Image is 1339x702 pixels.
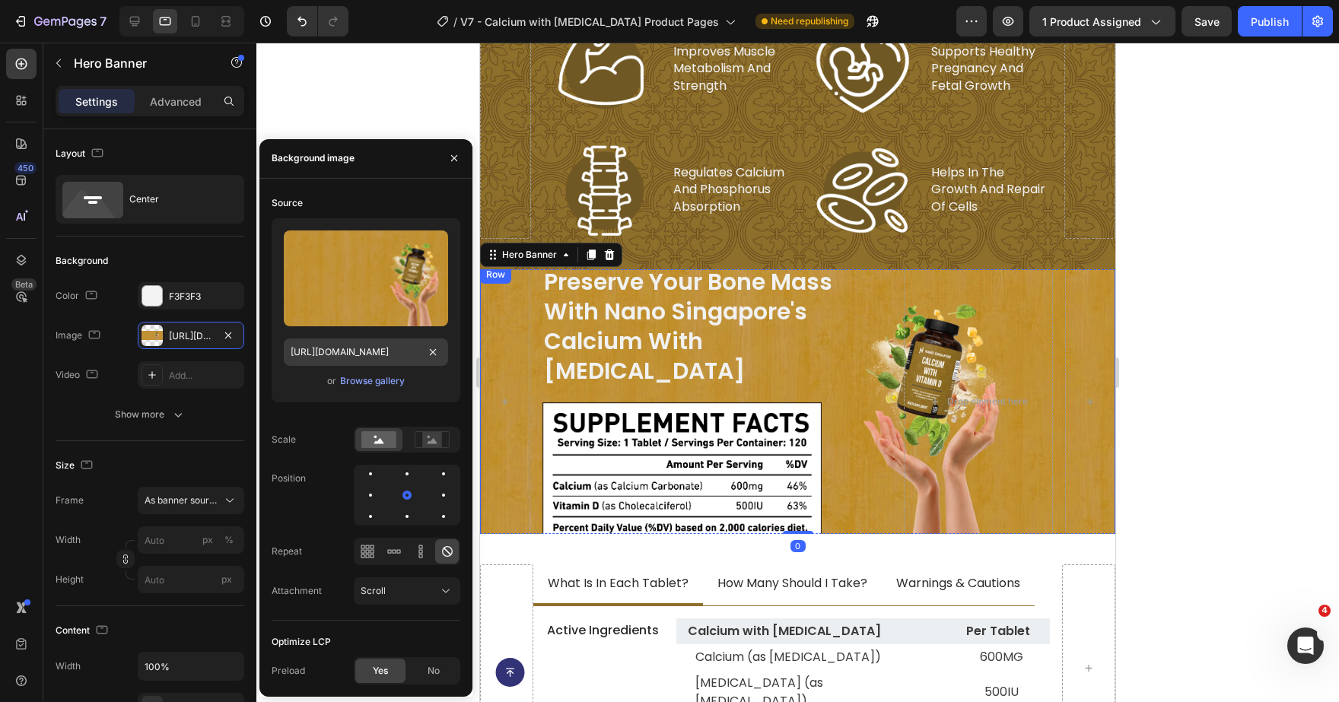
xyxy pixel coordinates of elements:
button: % [199,531,217,549]
div: Width [56,659,81,673]
span: V7 - Calcium with [MEDICAL_DATA] Product Pages [460,14,719,30]
div: Repeat [272,545,302,558]
td: 600MG [458,602,571,627]
input: Auto [138,653,243,680]
label: Frame [56,494,84,507]
div: Show more [115,407,186,422]
div: Background [56,254,108,268]
span: warnings & cautions [416,532,540,549]
span: Scroll [361,585,386,596]
div: Undo/Redo [287,6,348,37]
span: No [428,664,440,678]
div: Size [56,456,96,476]
p: Active Ingredients [67,577,189,599]
th: Calcium with [MEDICAL_DATA] [196,576,458,602]
div: Hero Banner [19,205,80,219]
span: / [453,14,457,30]
label: Width [56,533,81,547]
div: Preload [272,664,305,678]
div: Center [129,182,222,217]
div: Image [56,326,103,346]
span: Need republishing [771,14,848,28]
div: F3F3F3 [169,290,240,303]
img: Vitamin D supports healthy cell regeneration and tissue repair [333,98,431,196]
label: Height [56,573,84,586]
img: preview-image [284,230,448,326]
div: % [224,533,234,547]
p: improves muscle metabolism and strength [193,1,313,52]
button: Show more [56,401,244,428]
div: Attachment [272,584,322,598]
span: 4 [1318,605,1331,617]
div: Beta [11,278,37,291]
p: 7 [100,12,107,30]
button: 7 [6,6,113,37]
div: px [202,533,213,547]
div: Browse gallery [340,374,405,388]
button: Browse gallery [339,373,406,389]
img: Nano Singapore Calcium with Vitamin D supplement facts [62,360,342,495]
span: how many should i take? [237,532,387,549]
span: 1 product assigned [1042,14,1141,30]
p: regulates calcium and phosphorus absorption [193,122,313,173]
p: Advanced [150,94,202,110]
div: Source [272,196,303,210]
div: Scale [272,433,296,446]
div: [URL][DOMAIN_NAME] [169,329,213,343]
div: Row [3,225,28,239]
div: 0 [310,497,326,510]
span: what is in each tablet? [68,532,208,549]
iframe: Design area [480,43,1115,702]
iframe: Intercom live chat [1287,627,1324,664]
div: Video [56,365,101,386]
span: Yes [373,664,388,678]
div: 450 [14,162,37,174]
span: px [221,573,232,585]
button: Publish [1238,6,1302,37]
div: Drop element here [467,353,548,365]
button: px [220,531,238,549]
th: Per Tablet [458,576,571,602]
input: px% [138,526,244,554]
h2: preserve your bone mass with nano singapore's calcium with [MEDICAL_DATA] [62,223,412,345]
span: Save [1194,15,1220,28]
button: Scroll [354,577,460,605]
img: Vitamin D helps regulate calcium levels and strengthens bones [75,98,173,196]
input: px [138,566,244,593]
p: helps in the growth and repair of cells [451,122,571,173]
div: Content [56,621,111,641]
td: Calcium (as [MEDICAL_DATA]) [196,602,458,627]
button: As banner source [138,487,244,514]
div: Optimize LCP [272,635,331,649]
button: 1 product assigned [1029,6,1175,37]
div: Layout [56,144,107,164]
div: Add... [169,369,240,383]
p: Settings [75,94,118,110]
div: Publish [1251,14,1289,30]
div: Position [272,472,306,485]
span: As banner source [145,494,219,507]
p: supports healthy pregnancy and fetal growth [451,1,571,52]
div: Background image [272,151,355,165]
p: Hero Banner [74,54,203,72]
input: https://example.com/image.jpg [284,338,448,366]
span: or [327,372,336,390]
button: Save [1182,6,1232,37]
div: Color [56,286,100,307]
